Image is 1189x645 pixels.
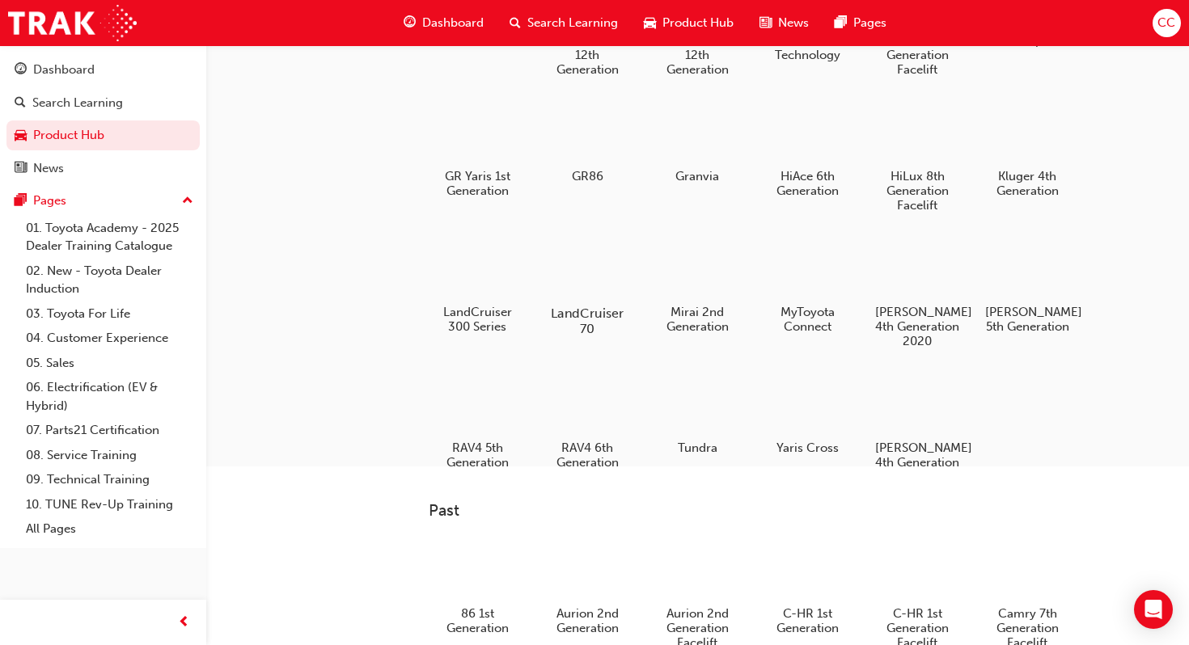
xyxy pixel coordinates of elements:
[32,94,123,112] div: Search Learning
[33,61,95,79] div: Dashboard
[1153,9,1181,37] button: CC
[15,129,27,143] span: car-icon
[778,14,809,32] span: News
[19,492,200,517] a: 10. TUNE Rev-Up Training
[497,6,631,40] a: search-iconSearch Learning
[662,14,734,32] span: Product Hub
[542,306,632,336] h5: LandCruiser 70
[19,351,200,376] a: 05. Sales
[869,367,966,475] a: [PERSON_NAME] 4th Generation
[759,95,856,204] a: HiAce 6th Generation
[19,418,200,443] a: 07. Parts21 Certification
[15,194,27,209] span: pages-icon
[979,231,1076,339] a: [PERSON_NAME] 5th Generation
[435,441,520,470] h5: RAV4 5th Generation
[853,14,886,32] span: Pages
[765,169,850,198] h5: HiAce 6th Generation
[985,305,1070,334] h5: [PERSON_NAME] 5th Generation
[835,13,847,33] span: pages-icon
[429,231,526,339] a: LandCruiser 300 Series
[429,533,526,642] a: 86 1st Generation
[765,441,850,455] h5: Yaris Cross
[6,186,200,216] button: Pages
[765,305,850,334] h5: MyToyota Connect
[869,231,966,354] a: [PERSON_NAME] 4th Generation 2020
[178,613,190,633] span: prev-icon
[875,441,960,470] h5: [PERSON_NAME] 4th Generation
[6,55,200,85] a: Dashboard
[15,162,27,176] span: news-icon
[759,367,856,461] a: Yaris Cross
[979,95,1076,204] a: Kluger 4th Generation
[869,95,966,218] a: HiLux 8th Generation Facelift
[19,443,200,468] a: 08. Service Training
[19,467,200,492] a: 09. Technical Training
[655,305,740,334] h5: Mirai 2nd Generation
[649,231,746,339] a: Mirai 2nd Generation
[404,13,416,33] span: guage-icon
[539,533,636,642] a: Aurion 2nd Generation
[527,14,618,32] span: Search Learning
[15,63,27,78] span: guage-icon
[429,95,526,204] a: GR Yaris 1st Generation
[182,191,193,212] span: up-icon
[33,159,64,178] div: News
[6,88,200,118] a: Search Learning
[539,95,636,189] a: GR86
[545,441,630,470] h5: RAV4 6th Generation
[435,169,520,198] h5: GR Yaris 1st Generation
[985,169,1070,198] h5: Kluger 4th Generation
[429,367,526,475] a: RAV4 5th Generation
[1134,590,1173,629] div: Open Intercom Messenger
[8,5,137,41] img: Trak
[759,231,856,339] a: MyToyota Connect
[33,192,66,210] div: Pages
[19,259,200,301] a: 02. New - Toyota Dealer Induction
[655,33,740,77] h5: Corolla Sedan 12th Generation
[422,14,484,32] span: Dashboard
[19,301,200,327] a: 03. Toyota For Life
[644,13,656,33] span: car-icon
[19,375,200,418] a: 06. Electrification (EV & Hybrid)
[6,154,200,183] a: News
[539,231,636,339] a: LandCruiser 70
[760,13,772,33] span: news-icon
[655,169,740,183] h5: Granvia
[649,95,746,189] a: Granvia
[510,13,521,33] span: search-icon
[649,367,746,461] a: Tundra
[875,169,960,213] h5: HiLux 8th Generation Facelift
[765,33,850,62] h5: Electrification Technology
[822,6,899,40] a: pages-iconPages
[19,326,200,351] a: 04. Customer Experience
[759,533,856,642] a: C-HR 1st Generation
[655,441,740,455] h5: Tundra
[875,33,960,77] h5: Fortuner 2nd Generation Facelift
[1157,14,1175,32] span: CC
[15,96,26,111] span: search-icon
[6,120,200,150] a: Product Hub
[435,606,520,635] h5: 86 1st Generation
[391,6,497,40] a: guage-iconDashboard
[631,6,747,40] a: car-iconProduct Hub
[545,33,630,77] h5: Corolla Hatch 12th Generation
[765,606,850,635] h5: C-HR 1st Generation
[19,216,200,259] a: 01. Toyota Academy - 2025 Dealer Training Catalogue
[875,305,960,348] h5: [PERSON_NAME] 4th Generation 2020
[6,52,200,186] button: DashboardSearch LearningProduct HubNews
[545,169,630,183] h5: GR86
[747,6,822,40] a: news-iconNews
[429,501,1163,520] h3: Past
[539,367,636,475] a: RAV4 6th Generation
[435,305,520,334] h5: LandCruiser 300 Series
[19,516,200,542] a: All Pages
[545,606,630,635] h5: Aurion 2nd Generation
